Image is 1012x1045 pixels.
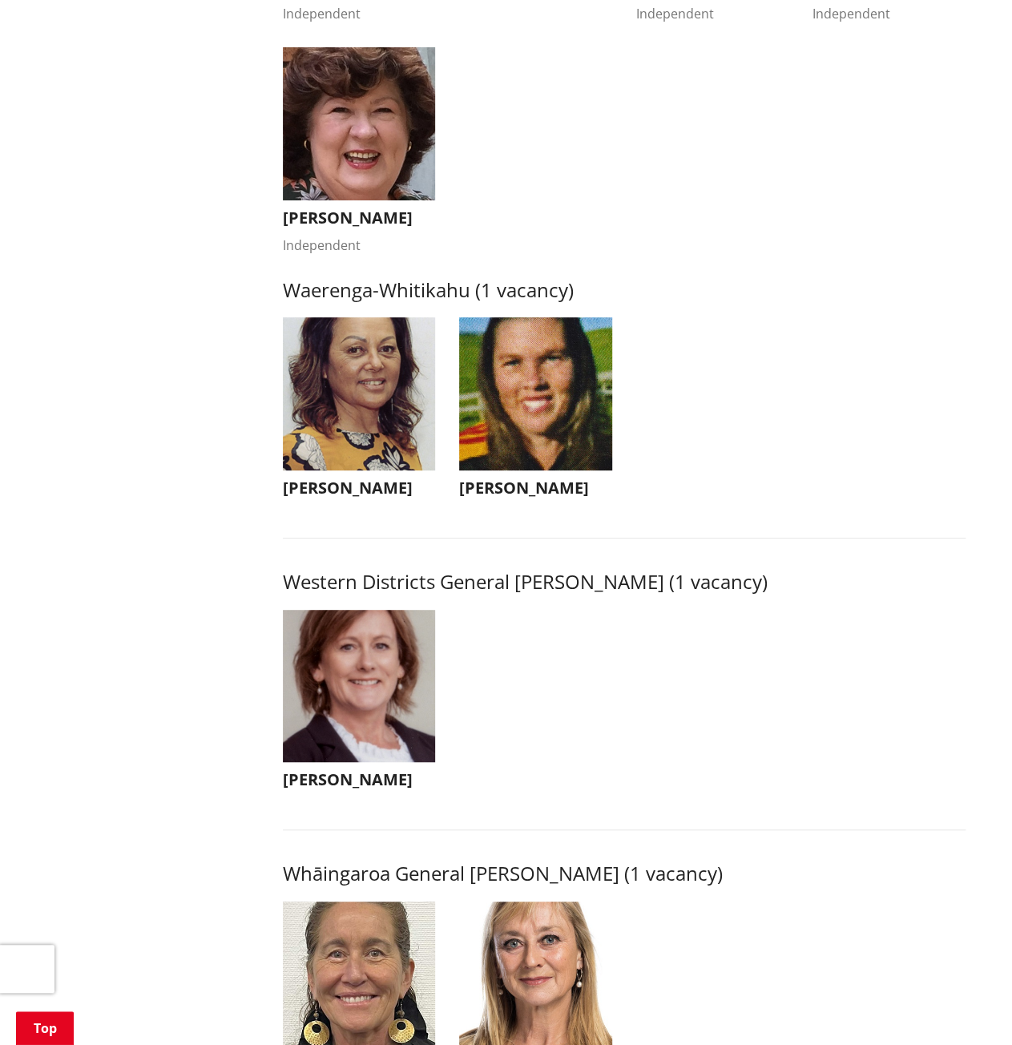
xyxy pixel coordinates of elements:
h3: [PERSON_NAME] [283,478,436,498]
h3: [PERSON_NAME] [283,208,436,228]
div: Independent [812,4,966,23]
button: [PERSON_NAME] [283,317,436,506]
iframe: Messenger Launcher [938,978,996,1035]
img: WO-W-WD__EYRE_C__6piwf [283,610,436,763]
img: WO-W-TP__HEATH_B__MN23T [283,47,436,200]
h3: [PERSON_NAME] [283,770,436,789]
img: WO-W-WW__RAUMATI_M__GiWMW [283,317,436,470]
button: [PERSON_NAME] Independent [283,47,436,255]
h3: Whāingaroa General [PERSON_NAME] (1 vacancy) [283,862,966,886]
h3: Waerenga-Whitikahu (1 vacancy) [283,279,966,302]
div: Independent [283,4,436,23]
button: [PERSON_NAME] [459,317,612,506]
div: Independent [636,4,789,23]
a: Top [16,1011,74,1045]
h3: [PERSON_NAME] [459,478,612,498]
div: Independent [283,236,436,255]
img: WO-W-WW__DICKINSON_D__ydzbA [459,317,612,470]
h3: Western Districts General [PERSON_NAME] (1 vacancy) [283,571,966,594]
button: [PERSON_NAME] [283,610,436,798]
